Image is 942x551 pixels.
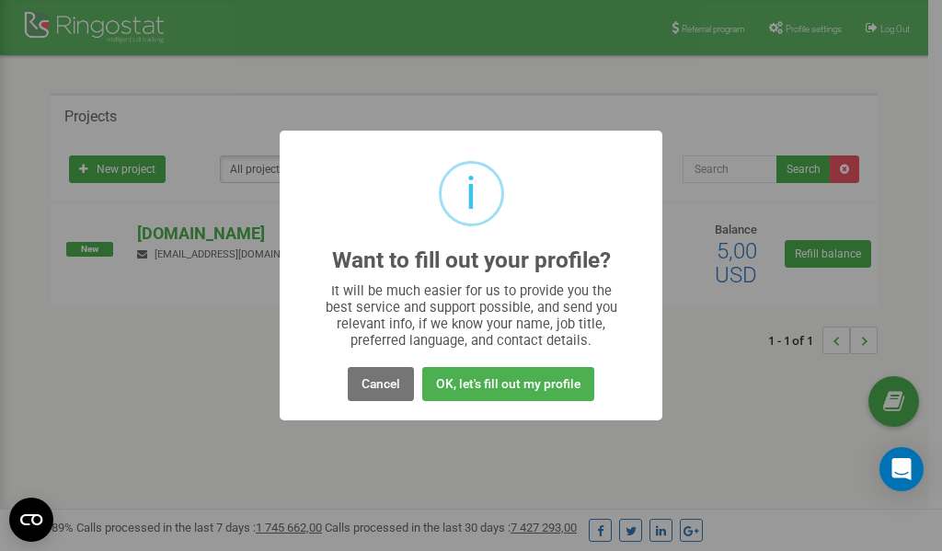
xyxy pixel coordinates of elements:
div: It will be much easier for us to provide you the best service and support possible, and send you ... [316,282,626,349]
div: i [465,164,477,224]
div: Open Intercom Messenger [879,447,924,491]
button: Cancel [348,367,414,401]
h2: Want to fill out your profile? [332,248,611,273]
button: OK, let's fill out my profile [422,367,594,401]
button: Open CMP widget [9,498,53,542]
